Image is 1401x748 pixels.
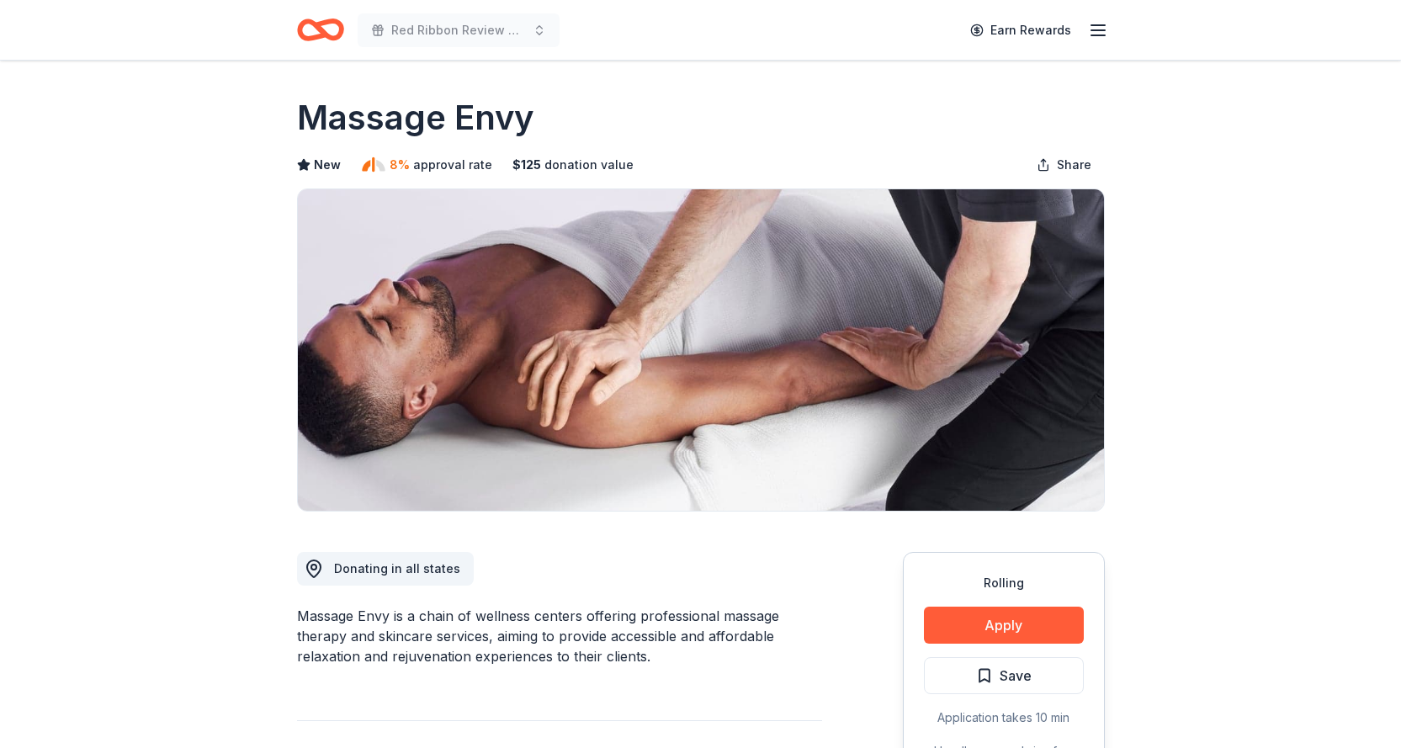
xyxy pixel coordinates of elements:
[390,155,410,175] span: 8%
[924,573,1084,593] div: Rolling
[391,20,526,40] span: Red Ribbon Review Drag Brunch
[297,606,822,666] div: Massage Envy is a chain of wellness centers offering professional massage therapy and skincare se...
[358,13,560,47] button: Red Ribbon Review Drag Brunch
[924,657,1084,694] button: Save
[1023,148,1105,182] button: Share
[314,155,341,175] span: New
[960,15,1081,45] a: Earn Rewards
[1000,665,1032,687] span: Save
[924,607,1084,644] button: Apply
[924,708,1084,728] div: Application takes 10 min
[1057,155,1091,175] span: Share
[334,561,460,576] span: Donating in all states
[413,155,492,175] span: approval rate
[512,155,541,175] span: $ 125
[297,94,534,141] h1: Massage Envy
[298,189,1104,511] img: Image for Massage Envy
[297,10,344,50] a: Home
[544,155,634,175] span: donation value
